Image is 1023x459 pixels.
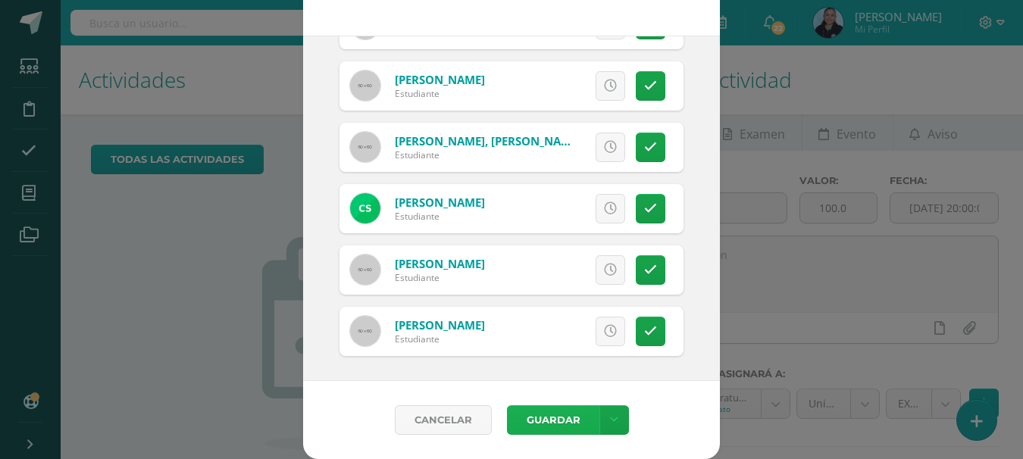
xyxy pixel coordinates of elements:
div: Estudiante [395,333,485,345]
a: [PERSON_NAME] [395,317,485,333]
div: Estudiante [395,87,485,100]
div: Estudiante [395,148,577,161]
div: Estudiante [395,271,485,284]
a: [PERSON_NAME], [PERSON_NAME] [395,133,581,148]
img: 60x60 [350,132,380,162]
div: Estudiante [395,210,485,223]
a: Cancelar [395,405,492,435]
a: [PERSON_NAME] [395,256,485,271]
a: [PERSON_NAME] [395,195,485,210]
img: 60x60 [350,70,380,101]
img: cb32a55fa7a35efacc9ae9fb4bd359cd.png [350,193,380,223]
a: [PERSON_NAME] [395,72,485,87]
img: 60x60 [350,316,380,346]
button: Guardar [507,405,599,435]
img: 60x60 [350,254,380,285]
